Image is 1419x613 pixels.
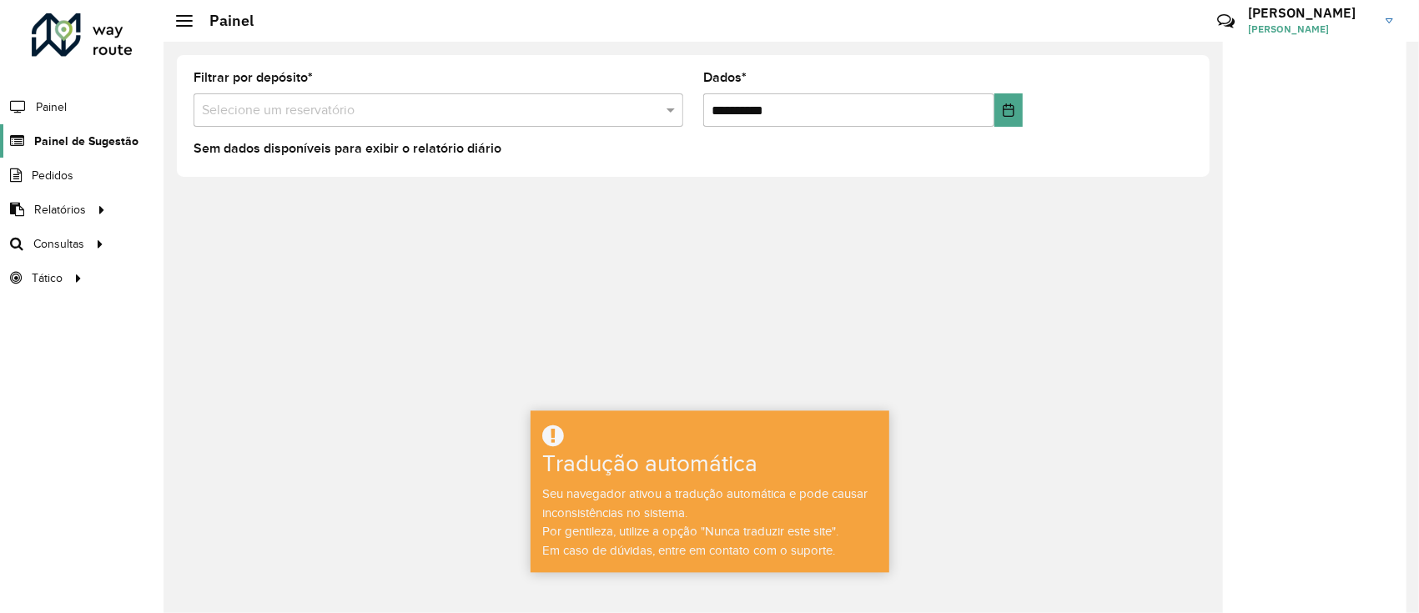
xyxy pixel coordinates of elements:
[34,134,138,148] font: Painel de Sugestão
[194,70,308,84] font: Filtrar por depósito
[1248,23,1329,35] font: [PERSON_NAME]
[1208,3,1244,39] a: Contato Rápido
[543,525,839,538] font: Por gentileza, utilize a opção "Nunca traduzir este site".
[34,203,86,216] font: Relatórios
[33,238,84,250] font: Consultas
[1248,4,1356,21] font: [PERSON_NAME]
[32,272,63,284] font: Tático
[543,451,758,477] font: Tradução automática
[36,101,67,113] font: Painel
[194,141,501,155] font: Sem dados disponíveis para exibir o relatório diário
[703,70,742,84] font: Dados
[543,487,868,520] font: Seu navegador ativou a tradução automática e pode causar inconsistências no sistema.
[994,93,1023,127] button: Escolha a data
[209,11,254,30] font: Painel
[32,169,73,182] font: Pedidos
[543,544,836,557] font: Em caso de dúvidas, entre em contato com o suporte.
